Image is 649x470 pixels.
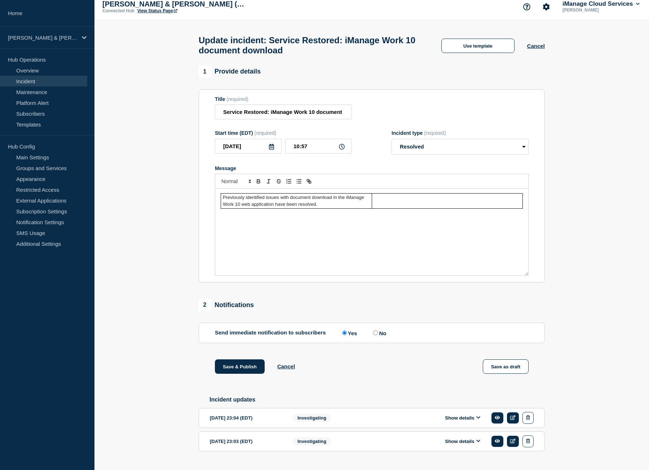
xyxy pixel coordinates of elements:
[210,412,282,424] div: [DATE] 23:04 (EDT)
[199,66,261,78] div: Provide details
[342,331,347,335] input: Yes
[392,139,529,155] select: Incident type
[199,35,429,56] h1: Update incident: Service Restored: iManage Work 10 document download
[285,139,352,154] input: HH:MM
[561,8,636,13] p: [PERSON_NAME]
[293,414,331,422] span: Investigating
[527,43,545,49] button: Cancel
[215,96,352,102] div: Title
[210,435,282,447] div: [DATE] 23:03 (EDT)
[223,195,365,207] span: Previously identified issues with document download in the iManage Work 10 web application have b...
[199,66,211,78] span: 1
[215,189,528,275] div: Message
[304,177,314,186] button: Toggle link
[215,105,352,119] input: Title
[371,329,386,336] label: No
[215,329,529,336] div: Send immediate notification to subscribers
[274,177,284,186] button: Toggle strikethrough text
[443,415,482,421] button: Show details
[294,177,304,186] button: Toggle bulleted list
[443,438,482,444] button: Show details
[218,177,253,186] span: Font size
[424,130,446,136] span: (required)
[102,8,134,13] p: Connected Hub
[215,139,282,154] input: YYYY-MM-DD
[199,299,254,311] div: Notifications
[373,331,378,335] input: No
[441,39,515,53] button: Use template
[277,363,295,369] button: Cancel
[293,437,331,445] span: Investigating
[253,177,264,186] button: Toggle bold text
[340,329,357,336] label: Yes
[483,359,529,374] button: Save as draft
[209,396,545,403] h2: Incident updates
[215,329,326,336] p: Send immediate notification to subscribers
[215,359,265,374] button: Save & Publish
[392,130,529,136] div: Incident type
[226,96,248,102] span: (required)
[8,35,77,41] p: [PERSON_NAME] & [PERSON_NAME] (79a8e)
[137,8,177,13] a: View Status Page
[255,130,277,136] span: (required)
[284,177,294,186] button: Toggle ordered list
[561,0,641,8] button: iManage Cloud Services
[215,165,529,171] div: Message
[199,299,211,311] span: 2
[215,130,352,136] div: Start time (EDT)
[264,177,274,186] button: Toggle italic text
